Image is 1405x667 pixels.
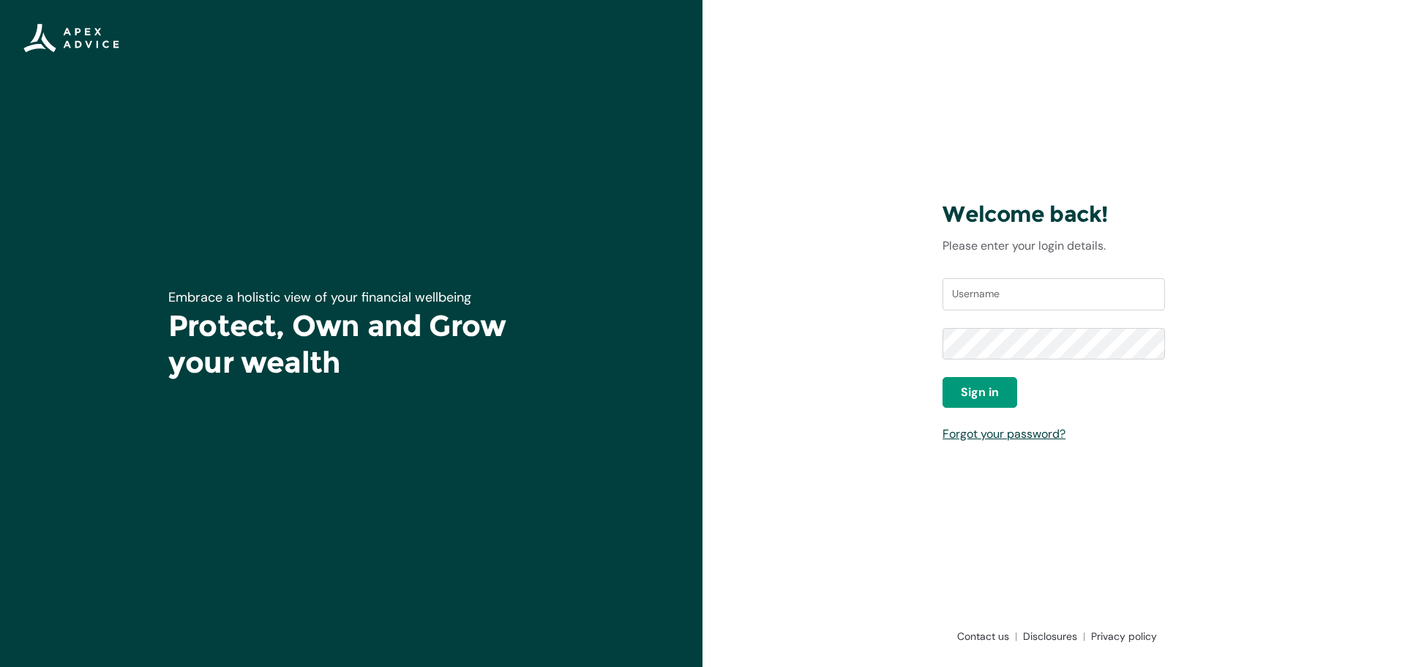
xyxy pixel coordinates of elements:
input: Username [943,278,1165,310]
span: Sign in [961,384,999,401]
button: Sign in [943,377,1017,408]
p: Please enter your login details. [943,237,1165,255]
h3: Welcome back! [943,201,1165,228]
a: Disclosures [1017,629,1085,644]
span: Embrace a holistic view of your financial wellbeing [168,288,471,306]
a: Privacy policy [1085,629,1157,644]
img: Apex Advice Group [23,23,119,53]
a: Forgot your password? [943,426,1065,441]
a: Contact us [951,629,1017,644]
h1: Protect, Own and Grow your wealth [168,308,534,381]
